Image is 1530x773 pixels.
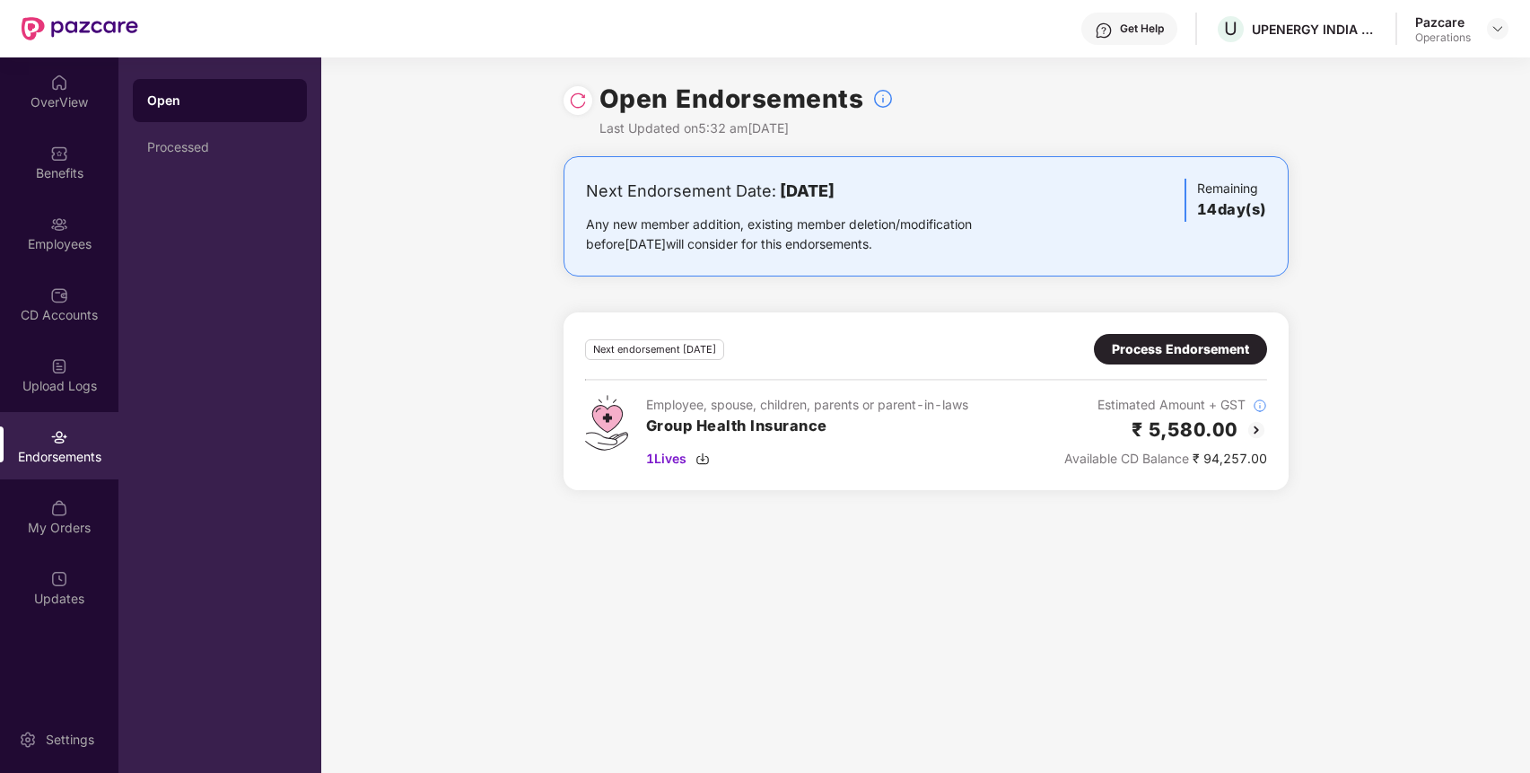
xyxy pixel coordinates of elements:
[147,92,293,110] div: Open
[569,92,587,110] img: svg+xml;base64,PHN2ZyBpZD0iUmVsb2FkLTMyeDMyIiB4bWxucz0iaHR0cDovL3d3dy53My5vcmcvMjAwMC9zdmciIHdpZH...
[1095,22,1113,40] img: svg+xml;base64,PHN2ZyBpZD0iSGVscC0zMngzMiIgeG1sbnM9Imh0dHA6Ly93d3cudzMub3JnLzIwMDAvc3ZnIiB3aWR0aD...
[19,731,37,749] img: svg+xml;base64,PHN2ZyBpZD0iU2V0dGluZy0yMHgyMCIgeG1sbnM9Imh0dHA6Ly93d3cudzMub3JnLzIwMDAvc3ZnIiB3aW...
[50,74,68,92] img: svg+xml;base64,PHN2ZyBpZD0iSG9tZSIgeG1sbnM9Imh0dHA6Ly93d3cudzMub3JnLzIwMDAvc3ZnIiB3aWR0aD0iMjAiIG...
[1491,22,1505,36] img: svg+xml;base64,PHN2ZyBpZD0iRHJvcGRvd24tMzJ4MzIiIHhtbG5zPSJodHRwOi8vd3d3LnczLm9yZy8yMDAwL3N2ZyIgd2...
[22,17,138,40] img: New Pazcare Logo
[50,357,68,375] img: svg+xml;base64,PHN2ZyBpZD0iVXBsb2FkX0xvZ3MiIGRhdGEtbmFtZT0iVXBsb2FkIExvZ3MiIHhtbG5zPSJodHRwOi8vd3...
[50,428,68,446] img: svg+xml;base64,PHN2ZyBpZD0iRW5kb3JzZW1lbnRzIiB4bWxucz0iaHR0cDovL3d3dy53My5vcmcvMjAwMC9zdmciIHdpZH...
[599,119,895,138] div: Last Updated on 5:32 am[DATE]
[1252,21,1377,38] div: UPENERGY INDIA PVT LTD
[40,731,100,749] div: Settings
[585,339,724,360] div: Next endorsement [DATE]
[872,88,894,110] img: svg+xml;base64,PHN2ZyBpZD0iSW5mb18tXzMyeDMyIiBkYXRhLW5hbWU9IkluZm8gLSAzMngzMiIgeG1sbnM9Imh0dHA6Ly...
[585,395,628,451] img: svg+xml;base64,PHN2ZyB4bWxucz0iaHR0cDovL3d3dy53My5vcmcvMjAwMC9zdmciIHdpZHRoPSI0Ny43MTQiIGhlaWdodD...
[586,179,1028,204] div: Next Endorsement Date:
[646,415,968,438] h3: Group Health Insurance
[50,499,68,517] img: svg+xml;base64,PHN2ZyBpZD0iTXlfT3JkZXJzIiBkYXRhLW5hbWU9Ik15IE9yZGVycyIgeG1sbnM9Imh0dHA6Ly93d3cudz...
[1415,31,1471,45] div: Operations
[1197,198,1266,222] h3: 14 day(s)
[50,286,68,304] img: svg+xml;base64,PHN2ZyBpZD0iQ0RfQWNjb3VudHMiIGRhdGEtbmFtZT0iQ0QgQWNjb3VudHMiIHhtbG5zPSJodHRwOi8vd3...
[1064,395,1267,415] div: Estimated Amount + GST
[50,145,68,163] img: svg+xml;base64,PHN2ZyBpZD0iQmVuZWZpdHMiIHhtbG5zPSJodHRwOi8vd3d3LnczLm9yZy8yMDAwL3N2ZyIgd2lkdGg9Ij...
[1120,22,1164,36] div: Get Help
[646,449,686,469] span: 1 Lives
[1064,449,1267,469] div: ₹ 94,257.00
[1224,18,1237,40] span: U
[586,215,1028,254] div: Any new member addition, existing member deletion/modification before [DATE] will consider for th...
[599,79,864,119] h1: Open Endorsements
[646,395,968,415] div: Employee, spouse, children, parents or parent-in-laws
[50,570,68,588] img: svg+xml;base64,PHN2ZyBpZD0iVXBkYXRlZCIgeG1sbnM9Imh0dHA6Ly93d3cudzMub3JnLzIwMDAvc3ZnIiB3aWR0aD0iMj...
[1185,179,1266,222] div: Remaining
[695,452,710,466] img: svg+xml;base64,PHN2ZyBpZD0iRG93bmxvYWQtMzJ4MzIiIHhtbG5zPSJodHRwOi8vd3d3LnczLm9yZy8yMDAwL3N2ZyIgd2...
[1246,419,1267,441] img: svg+xml;base64,PHN2ZyBpZD0iQmFjay0yMHgyMCIgeG1sbnM9Imh0dHA6Ly93d3cudzMub3JnLzIwMDAvc3ZnIiB3aWR0aD...
[1253,399,1267,413] img: svg+xml;base64,PHN2ZyBpZD0iSW5mb18tXzMyeDMyIiBkYXRhLW5hbWU9IkluZm8gLSAzMngzMiIgeG1sbnM9Imh0dHA6Ly...
[1415,13,1471,31] div: Pazcare
[147,140,293,154] div: Processed
[1112,339,1249,359] div: Process Endorsement
[1132,415,1238,444] h2: ₹ 5,580.00
[50,215,68,233] img: svg+xml;base64,PHN2ZyBpZD0iRW1wbG95ZWVzIiB4bWxucz0iaHR0cDovL3d3dy53My5vcmcvMjAwMC9zdmciIHdpZHRoPS...
[1064,451,1189,466] span: Available CD Balance
[780,181,835,200] b: [DATE]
